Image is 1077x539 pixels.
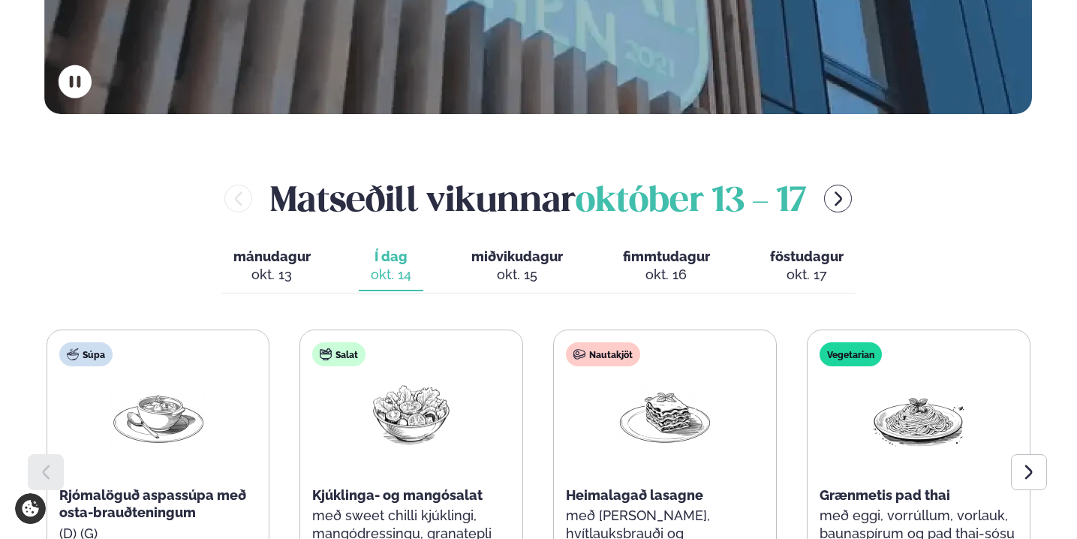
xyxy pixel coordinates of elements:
button: Í dag okt. 14 [359,242,423,291]
button: föstudagur okt. 17 [758,242,856,291]
div: okt. 17 [770,266,844,284]
div: Salat [312,342,366,366]
button: mánudagur okt. 13 [221,242,323,291]
img: Lasagna.png [617,378,713,448]
img: beef.svg [573,348,585,360]
h2: Matseðill vikunnar [270,174,806,223]
span: föstudagur [770,248,844,264]
button: menu-btn-right [824,185,852,212]
div: Vegetarian [820,342,882,366]
span: október 13 - 17 [576,185,806,218]
span: Í dag [371,248,411,266]
div: Súpa [59,342,113,366]
div: okt. 16 [623,266,710,284]
div: okt. 13 [233,266,311,284]
button: fimmtudagur okt. 16 [611,242,722,291]
span: Rjómalöguð aspassúpa með osta-brauðteningum [59,487,246,521]
div: okt. 14 [371,266,411,284]
span: Heimalagað lasagne [566,487,703,503]
div: okt. 15 [471,266,563,284]
img: Spagetti.png [871,378,967,448]
button: miðvikudagur okt. 15 [459,242,575,291]
img: Soup.png [110,378,206,448]
img: soup.svg [67,348,79,360]
span: Kjúklinga- og mangósalat [312,487,483,503]
span: Grænmetis pad thai [820,487,950,503]
span: fimmtudagur [623,248,710,264]
div: Nautakjöt [566,342,640,366]
button: menu-btn-left [224,185,252,212]
a: Cookie settings [15,493,46,524]
img: Salad.png [363,378,459,448]
span: mánudagur [233,248,311,264]
span: miðvikudagur [471,248,563,264]
img: salad.svg [320,348,332,360]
